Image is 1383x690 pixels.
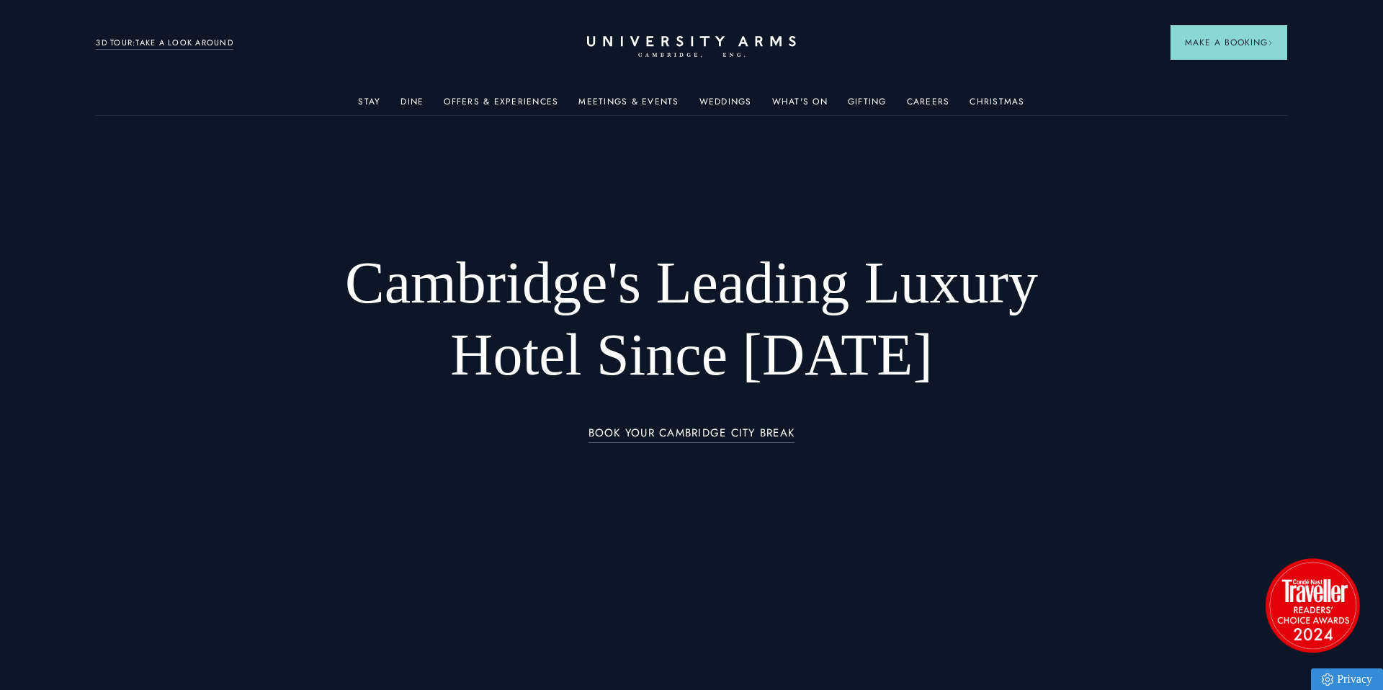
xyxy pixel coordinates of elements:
[1171,25,1287,60] button: Make a BookingArrow icon
[1322,673,1333,686] img: Privacy
[96,37,233,50] a: 3D TOUR:TAKE A LOOK AROUND
[1311,668,1383,690] a: Privacy
[358,97,380,115] a: Stay
[308,247,1076,391] h1: Cambridge's Leading Luxury Hotel Since [DATE]
[1185,36,1273,49] span: Make a Booking
[1268,40,1273,45] img: Arrow icon
[699,97,752,115] a: Weddings
[970,97,1024,115] a: Christmas
[444,97,558,115] a: Offers & Experiences
[578,97,679,115] a: Meetings & Events
[907,97,950,115] a: Careers
[400,97,424,115] a: Dine
[588,427,795,444] a: BOOK YOUR CAMBRIDGE CITY BREAK
[772,97,828,115] a: What's On
[587,36,796,58] a: Home
[848,97,887,115] a: Gifting
[1258,551,1366,659] img: image-2524eff8f0c5d55edbf694693304c4387916dea5-1501x1501-png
